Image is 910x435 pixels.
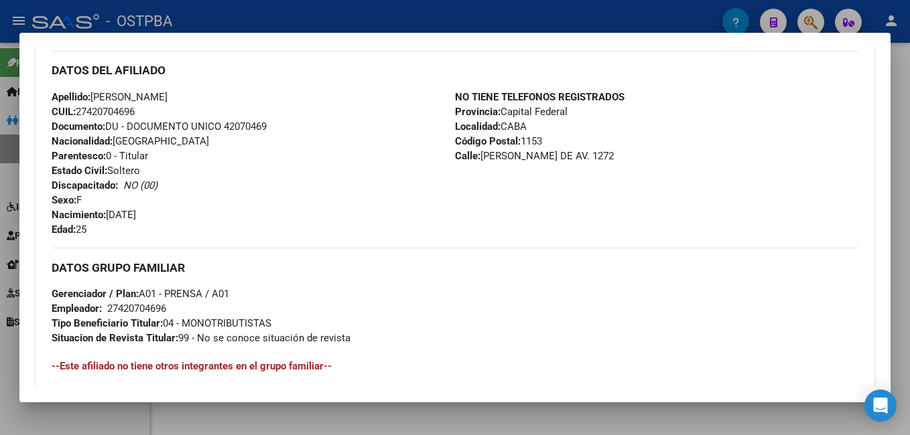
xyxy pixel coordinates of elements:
[52,209,106,221] strong: Nacimiento:
[52,194,76,206] strong: Sexo:
[52,288,229,300] span: A01 - PRENSA / A01
[52,120,267,133] span: DU - DOCUMENTO UNICO 42070469
[52,332,350,344] span: 99 - No se conoce situación de revista
[52,224,86,236] span: 25
[864,389,897,422] div: Open Intercom Messenger
[52,120,105,133] strong: Documento:
[52,224,76,236] strong: Edad:
[455,150,480,162] strong: Calle:
[52,106,76,118] strong: CUIL:
[52,135,209,147] span: [GEOGRAPHIC_DATA]
[455,91,625,103] strong: NO TIENE TELEFONOS REGISTRADOS
[455,135,542,147] span: 1153
[52,288,139,300] strong: Gerenciador / Plan:
[455,106,568,118] span: Capital Federal
[52,179,118,191] strong: Discapacitado:
[455,135,521,147] strong: Código Postal:
[107,301,166,316] div: 27420704696
[52,260,858,275] h3: DATOS GRUPO FAMILIAR
[455,120,501,133] strong: Localidad:
[52,209,136,221] span: [DATE]
[52,165,140,177] span: Soltero
[123,179,157,191] i: NO (00)
[52,91,90,103] strong: Apellido:
[52,63,858,78] h3: DATOS DEL AFILIADO
[455,120,527,133] span: CABA
[455,150,614,162] span: [PERSON_NAME] DE AV. 1272
[52,194,82,206] span: F
[52,165,107,177] strong: Estado Civil:
[52,150,106,162] strong: Parentesco:
[52,150,148,162] span: 0 - Titular
[52,317,163,329] strong: Tipo Beneficiario Titular:
[52,302,102,315] strong: Empleador:
[455,106,501,118] strong: Provincia:
[52,106,135,118] span: 27420704696
[52,135,113,147] strong: Nacionalidad:
[52,317,271,329] span: 04 - MONOTRIBUTISTAS
[52,359,858,373] h4: --Este afiliado no tiene otros integrantes en el grupo familiar--
[52,91,168,103] span: [PERSON_NAME]
[52,332,178,344] strong: Situacion de Revista Titular:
